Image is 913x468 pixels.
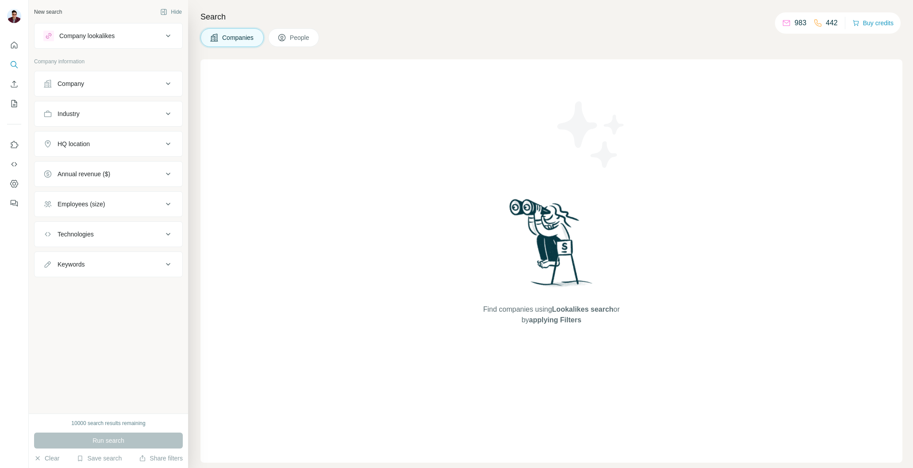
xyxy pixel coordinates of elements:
button: Enrich CSV [7,76,21,92]
div: Technologies [58,230,94,239]
div: Employees (size) [58,200,105,209]
h4: Search [200,11,902,23]
p: 442 [826,18,838,28]
div: HQ location [58,139,90,148]
button: Feedback [7,195,21,211]
span: Find companies using or by [481,304,622,325]
button: Save search [77,454,122,463]
p: 983 [794,18,806,28]
img: Surfe Illustration - Stars [551,95,631,174]
div: Annual revenue ($) [58,170,110,178]
button: Buy credits [852,17,894,29]
img: Avatar [7,9,21,23]
button: Dashboard [7,176,21,192]
button: Hide [154,5,188,19]
button: HQ location [35,133,182,155]
img: Surfe Illustration - Woman searching with binoculars [505,197,597,295]
div: Company lookalikes [59,31,115,40]
span: applying Filters [529,316,581,324]
div: Keywords [58,260,85,269]
button: Clear [34,454,59,463]
span: Companies [222,33,254,42]
button: Employees (size) [35,193,182,215]
div: Company [58,79,84,88]
span: Lookalikes search [552,306,613,313]
button: Share filters [139,454,183,463]
div: 10000 search results remaining [71,419,145,427]
button: Industry [35,103,182,124]
button: Company [35,73,182,94]
div: New search [34,8,62,16]
button: Company lookalikes [35,25,182,46]
p: Company information [34,58,183,66]
button: Use Surfe on LinkedIn [7,137,21,153]
button: My lists [7,96,21,112]
button: Annual revenue ($) [35,163,182,185]
span: People [290,33,310,42]
div: Industry [58,109,80,118]
button: Search [7,57,21,73]
button: Quick start [7,37,21,53]
button: Use Surfe API [7,156,21,172]
button: Technologies [35,224,182,245]
button: Keywords [35,254,182,275]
